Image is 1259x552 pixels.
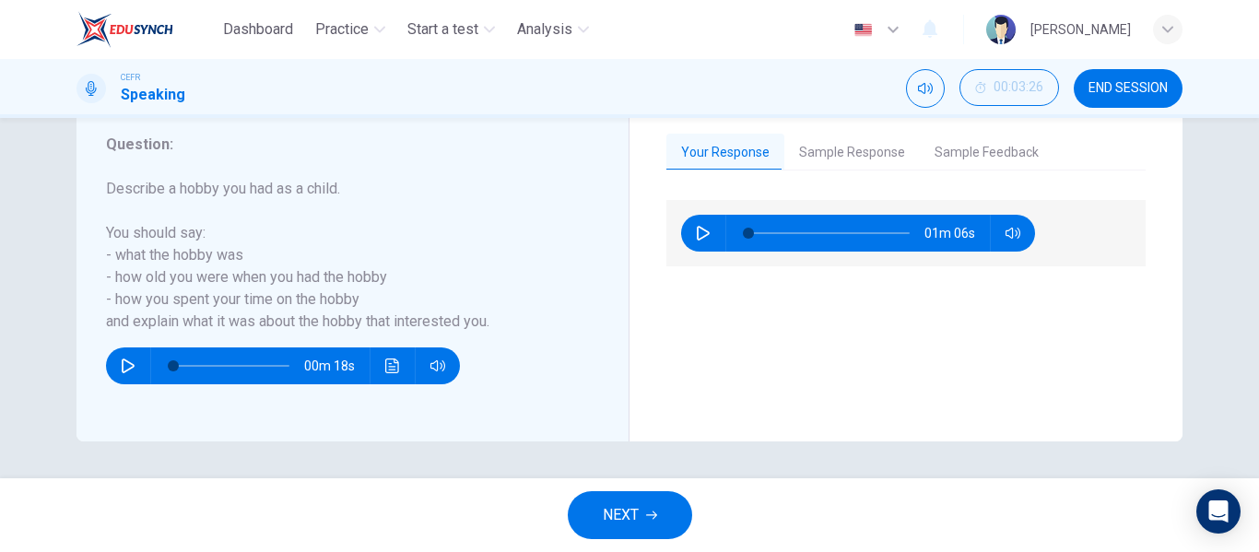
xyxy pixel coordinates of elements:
span: END SESSION [1088,81,1168,96]
button: Dashboard [216,13,300,46]
h6: Question : [106,134,577,156]
button: Click to see the audio transcription [378,347,407,384]
div: [PERSON_NAME] [1030,18,1131,41]
a: EduSynch logo [76,11,216,48]
img: en [852,23,875,37]
button: 00:03:26 [959,69,1059,106]
button: Analysis [510,13,596,46]
span: NEXT [603,502,639,528]
div: basic tabs example [666,134,1146,172]
button: Sample Response [784,134,920,172]
button: Your Response [666,134,784,172]
span: Analysis [517,18,572,41]
span: 00:03:26 [994,80,1043,95]
span: 00m 18s [304,347,370,384]
img: Profile picture [986,15,1016,44]
div: Hide [959,69,1059,108]
button: END SESSION [1074,69,1183,108]
span: CEFR [121,71,140,84]
img: EduSynch logo [76,11,173,48]
h6: Describe a hobby you had as a child. You should say: - what the hobby was - how old you were when... [106,178,577,333]
button: Sample Feedback [920,134,1053,172]
button: NEXT [568,491,692,539]
span: Practice [315,18,369,41]
span: 01m 06s [924,215,990,252]
h1: Speaking [121,84,185,106]
span: Dashboard [223,18,293,41]
div: Open Intercom Messenger [1196,489,1241,534]
button: Start a test [400,13,502,46]
div: Mute [906,69,945,108]
span: Start a test [407,18,478,41]
button: Practice [308,13,393,46]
